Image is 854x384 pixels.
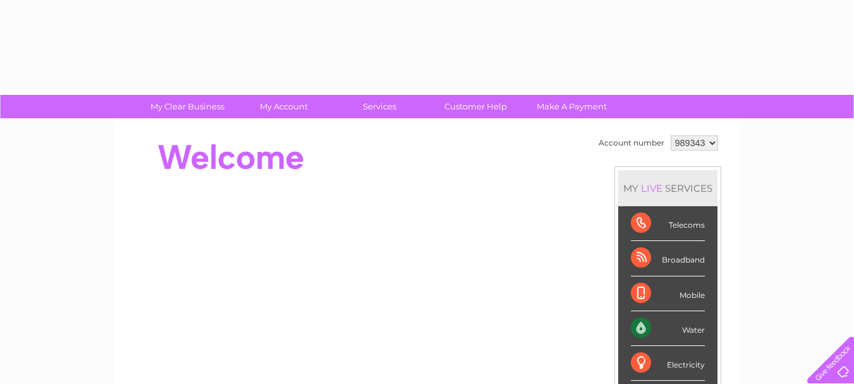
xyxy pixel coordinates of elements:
div: LIVE [638,182,665,194]
div: Water [631,311,705,346]
div: Electricity [631,346,705,381]
a: My Account [231,95,336,118]
td: Account number [595,132,668,154]
a: Services [327,95,432,118]
div: Broadband [631,241,705,276]
div: Mobile [631,276,705,311]
div: MY SERVICES [618,170,717,206]
a: Customer Help [424,95,528,118]
a: Make A Payment [520,95,624,118]
a: My Clear Business [135,95,240,118]
div: Telecoms [631,206,705,241]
